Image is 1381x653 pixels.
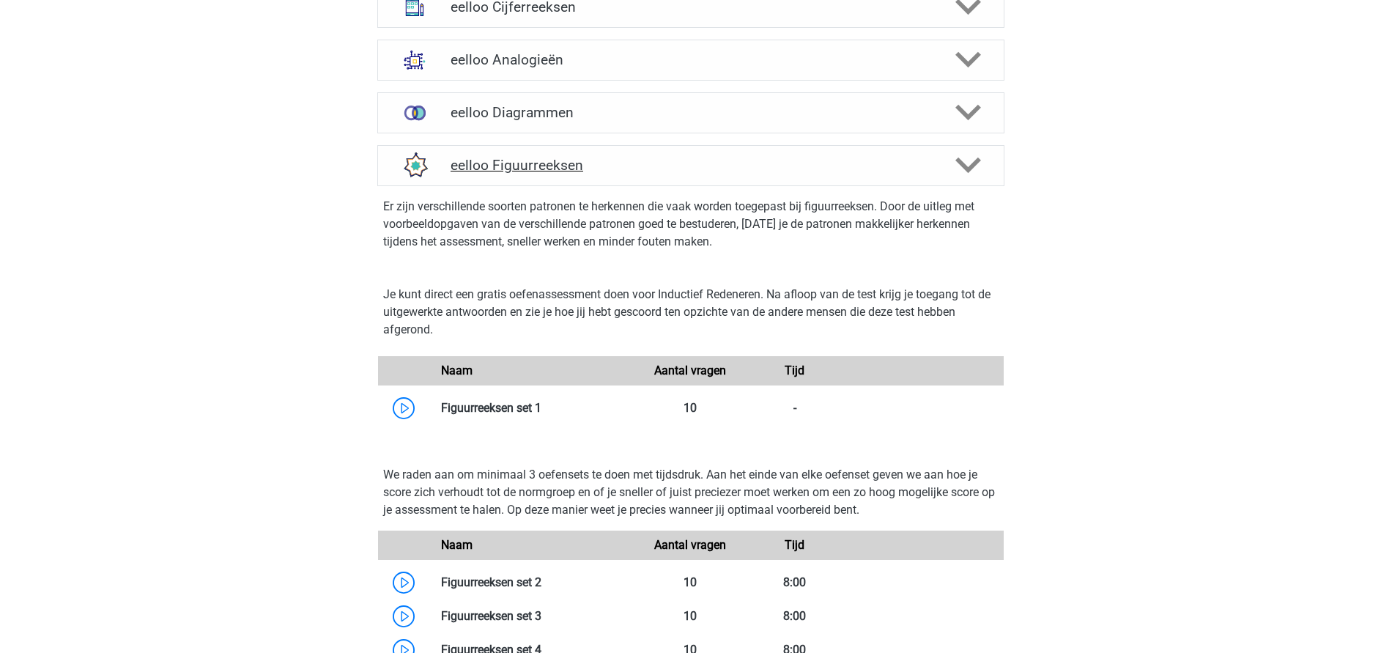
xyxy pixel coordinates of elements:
p: Er zijn verschillende soorten patronen te herkennen die vaak worden toegepast bij figuurreeksen. ... [383,198,999,251]
img: analogieen [396,41,434,79]
h4: eelloo Analogieën [451,51,930,68]
div: Figuurreeksen set 2 [430,574,639,591]
div: Aantal vragen [638,362,742,380]
div: Tijd [743,362,847,380]
div: Naam [430,536,639,554]
h4: eelloo Diagrammen [451,104,930,121]
div: Aantal vragen [638,536,742,554]
p: Je kunt direct een gratis oefenassessment doen voor Inductief Redeneren. Na afloop van de test kr... [383,286,999,339]
h4: eelloo Figuurreeksen [451,157,930,174]
a: venn diagrammen eelloo Diagrammen [371,92,1010,133]
p: We raden aan om minimaal 3 oefensets te doen met tijdsdruk. Aan het einde van elke oefenset geven... [383,466,999,519]
a: analogieen eelloo Analogieën [371,40,1010,81]
img: venn diagrammen [396,94,434,132]
div: Figuurreeksen set 3 [430,608,639,625]
div: Tijd [743,536,847,554]
div: Naam [430,362,639,380]
div: Figuurreeksen set 1 [430,399,639,417]
a: figuurreeksen eelloo Figuurreeksen [371,145,1010,186]
img: figuurreeksen [396,147,434,185]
